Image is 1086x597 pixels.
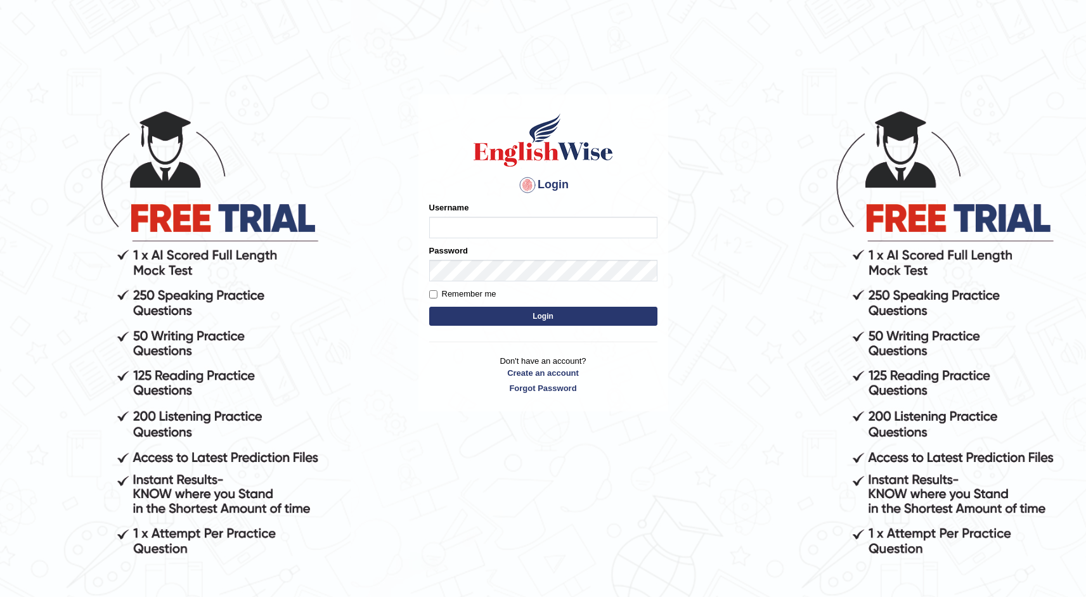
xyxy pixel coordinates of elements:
[429,245,468,257] label: Password
[429,355,657,394] p: Don't have an account?
[429,307,657,326] button: Login
[471,112,616,169] img: Logo of English Wise sign in for intelligent practice with AI
[429,288,496,300] label: Remember me
[429,382,657,394] a: Forgot Password
[429,367,657,379] a: Create an account
[429,290,437,298] input: Remember me
[429,175,657,195] h4: Login
[429,202,469,214] label: Username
